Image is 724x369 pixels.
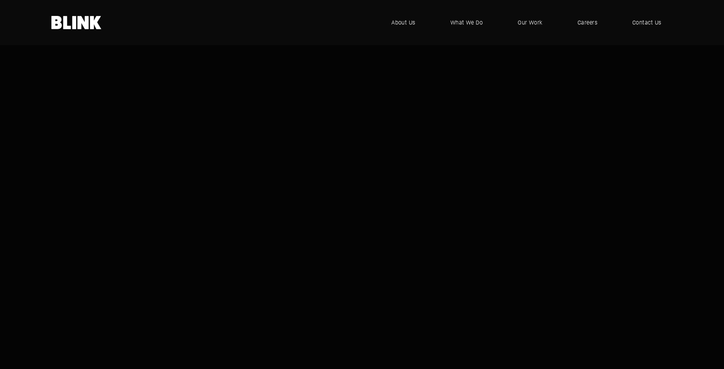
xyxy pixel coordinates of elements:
a: What We Do [439,11,495,34]
span: Contact Us [632,18,661,27]
span: Our Work [518,18,543,27]
a: Our Work [506,11,554,34]
span: About Us [391,18,415,27]
a: About Us [380,11,427,34]
a: Home [51,16,102,29]
span: Careers [577,18,597,27]
a: Contact Us [621,11,673,34]
span: What We Do [450,18,483,27]
a: Careers [566,11,609,34]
